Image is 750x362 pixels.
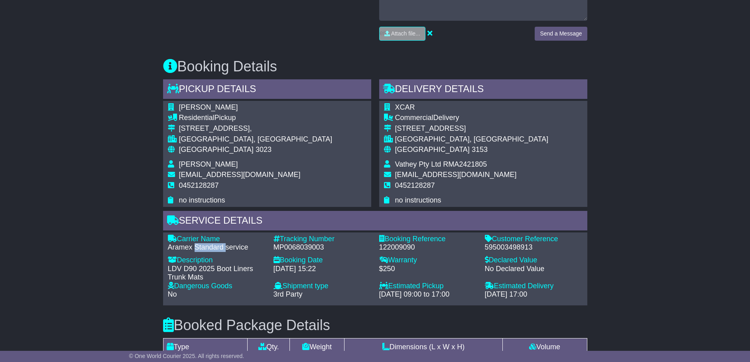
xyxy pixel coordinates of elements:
[163,59,587,75] h3: Booking Details
[395,146,470,153] span: [GEOGRAPHIC_DATA]
[379,79,587,101] div: Delivery Details
[274,235,371,244] div: Tracking Number
[179,146,254,153] span: [GEOGRAPHIC_DATA]
[179,196,225,204] span: no instructions
[163,79,371,101] div: Pickup Details
[274,282,371,291] div: Shipment type
[485,256,583,265] div: Declared Value
[379,282,477,291] div: Estimated Pickup
[179,171,301,179] span: [EMAIL_ADDRESS][DOMAIN_NAME]
[485,282,583,291] div: Estimated Delivery
[274,265,371,273] div: [DATE] 15:22
[179,103,238,111] span: [PERSON_NAME]
[395,103,415,111] span: XCAR
[485,265,583,273] div: No Declared Value
[274,243,371,252] div: MP0068039003
[179,160,238,168] span: [PERSON_NAME]
[163,317,587,333] h3: Booked Package Details
[168,235,266,244] div: Carrier Name
[163,338,248,356] td: Type
[395,160,487,168] span: Vathey Pty Ltd RMA2421805
[395,181,435,189] span: 0452128287
[129,353,244,359] span: © One World Courier 2025. All rights reserved.
[485,235,583,244] div: Customer Reference
[256,146,272,153] span: 3023
[179,135,333,144] div: [GEOGRAPHIC_DATA], [GEOGRAPHIC_DATA]
[344,338,502,356] td: Dimensions (L x W x H)
[535,27,587,41] button: Send a Message
[168,256,266,265] div: Description
[248,338,290,356] td: Qty.
[168,265,266,282] div: LDV D90 2025 Boot Liners Trunk Mats
[395,196,441,204] span: no instructions
[395,135,549,144] div: [GEOGRAPHIC_DATA], [GEOGRAPHIC_DATA]
[168,243,266,252] div: Aramex Standard service
[290,338,344,356] td: Weight
[168,282,266,291] div: Dangerous Goods
[485,290,583,299] div: [DATE] 17:00
[379,243,477,252] div: 122009090
[179,124,333,133] div: [STREET_ADDRESS],
[379,265,477,273] div: $250
[179,114,215,122] span: Residential
[379,290,477,299] div: [DATE] 09:00 to 17:00
[395,171,517,179] span: [EMAIL_ADDRESS][DOMAIN_NAME]
[168,290,177,298] span: No
[395,114,433,122] span: Commercial
[472,146,488,153] span: 3153
[274,256,371,265] div: Booking Date
[274,290,303,298] span: 3rd Party
[502,338,587,356] td: Volume
[179,181,219,189] span: 0452128287
[395,124,549,133] div: [STREET_ADDRESS]
[485,243,583,252] div: 595003498913
[379,235,477,244] div: Booking Reference
[379,256,477,265] div: Warranty
[163,211,587,232] div: Service Details
[179,114,333,122] div: Pickup
[395,114,549,122] div: Delivery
